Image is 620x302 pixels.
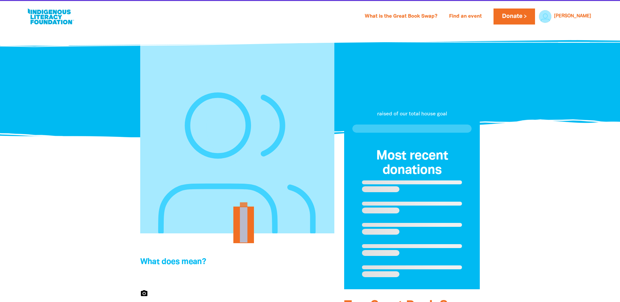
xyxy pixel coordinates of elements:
[352,180,472,281] div: Paginated content
[140,290,148,297] i: camera_alt
[494,8,535,25] a: Donate
[140,258,206,266] span: What does mean?
[445,11,486,22] a: Find an event
[344,110,480,118] p: raised of our total house goal
[352,149,472,178] h3: Most recent donations
[361,11,441,22] a: What is the Great Book Swap?
[554,14,591,19] a: [PERSON_NAME]
[352,149,472,281] div: Donation stream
